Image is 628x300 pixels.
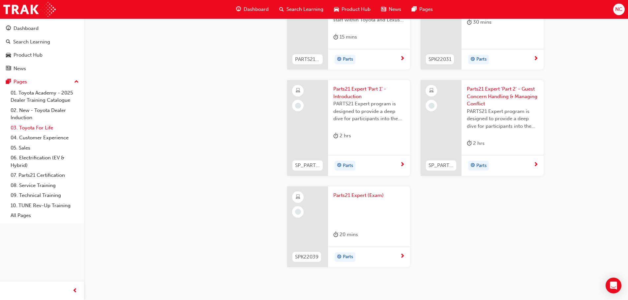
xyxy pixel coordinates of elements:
a: SP_PARTS21_EXPERTP2_1223_ELParts21 Expert 'Part 2' - Guest Concern Handling & Managing ConflictPA... [421,80,544,176]
span: Parts [476,162,487,170]
span: car-icon [334,5,339,14]
span: car-icon [6,52,11,58]
span: search-icon [279,5,284,14]
span: duration-icon [467,139,472,148]
span: target-icon [337,253,342,261]
a: 08. Service Training [8,180,81,191]
span: learningResourceType_ELEARNING-icon [296,87,300,95]
a: Dashboard [3,22,81,35]
div: 30 mins [467,18,492,26]
span: news-icon [381,5,386,14]
a: All Pages [8,210,81,221]
div: 2 hrs [333,132,351,140]
span: prev-icon [73,287,77,295]
span: learningRecordVerb_NONE-icon [295,209,301,215]
a: news-iconNews [376,3,406,16]
span: duration-icon [333,132,338,140]
span: duration-icon [467,18,472,26]
span: guage-icon [6,26,11,32]
span: PARTS21 Expert program is designed to provide a deep dive for participants into the framework and... [467,108,538,130]
a: 07. Parts21 Certification [8,170,81,180]
span: duration-icon [333,33,338,41]
span: learningRecordVerb_NONE-icon [295,103,301,109]
a: 05. Sales [8,143,81,153]
span: SPK22031 [429,56,451,63]
span: News [389,6,401,13]
span: Parts [476,56,487,63]
a: Search Learning [3,36,81,48]
span: Pages [419,6,433,13]
span: pages-icon [412,5,417,14]
span: PARTS21_PROFPART4_0923_EL [295,56,320,63]
div: News [14,65,26,72]
span: SP_PARTS21_EXPERTP2_1223_EL [429,162,454,169]
img: Trak [3,2,56,17]
span: Parts21 Expert 'Part 1' - Introduction [333,85,405,100]
span: duration-icon [333,231,338,239]
span: PARTS21 Expert program is designed to provide a deep dive for participants into the framework and... [333,100,405,123]
span: Parts21 Expert 'Part 2' - Guest Concern Handling & Managing Conflict [467,85,538,108]
button: Pages [3,76,81,88]
a: search-iconSearch Learning [274,3,329,16]
span: next-icon [533,56,538,62]
span: next-icon [400,162,405,168]
span: Dashboard [244,6,269,13]
a: 09. Technical Training [8,190,81,201]
span: search-icon [6,39,11,45]
span: learningResourceType_ELEARNING-icon [296,193,300,202]
a: Product Hub [3,49,81,61]
span: Parts [343,253,353,261]
button: NC [613,4,625,15]
span: Parts21 Expert (Exam) [333,192,405,199]
div: Pages [14,78,27,86]
div: Product Hub [14,51,43,59]
a: 10. TUNE Rev-Up Training [8,201,81,211]
div: 15 mins [333,33,357,41]
span: next-icon [533,162,538,168]
span: learningRecordVerb_NONE-icon [429,103,434,109]
span: target-icon [337,161,342,170]
a: 03. Toyota For Life [8,123,81,133]
a: 04. Customer Experience [8,133,81,143]
a: 01. Toyota Academy - 2025 Dealer Training Catalogue [8,88,81,105]
span: target-icon [470,161,475,170]
span: Search Learning [286,6,323,13]
a: car-iconProduct Hub [329,3,376,16]
span: target-icon [337,55,342,64]
a: 02. New - Toyota Dealer Induction [8,105,81,123]
div: 20 mins [333,231,358,239]
a: SPK22039Parts21 Expert (Exam)duration-icon 20 minstarget-iconParts [287,186,410,267]
span: Parts [343,56,353,63]
span: target-icon [470,55,475,64]
div: Search Learning [13,38,50,46]
div: Open Intercom Messenger [606,278,621,293]
a: pages-iconPages [406,3,438,16]
a: SP_PARTS21_EXPERTP1_1223_ELParts21 Expert 'Part 1' - IntroductionPARTS21 Expert program is design... [287,80,410,176]
div: Dashboard [14,25,39,32]
a: News [3,63,81,75]
span: pages-icon [6,79,11,85]
span: next-icon [400,254,405,259]
span: Parts [343,162,353,170]
span: next-icon [400,56,405,62]
span: SP_PARTS21_EXPERTP1_1223_EL [295,162,320,169]
a: guage-iconDashboard [231,3,274,16]
span: SPK22039 [295,253,318,261]
span: Product Hub [342,6,371,13]
button: DashboardSearch LearningProduct HubNews [3,21,81,76]
span: news-icon [6,66,11,72]
div: 2 hrs [467,139,485,148]
span: learningResourceType_ELEARNING-icon [429,87,434,95]
a: 06. Electrification (EV & Hybrid) [8,153,81,170]
span: up-icon [74,78,79,86]
span: NC [615,6,622,13]
span: guage-icon [236,5,241,14]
